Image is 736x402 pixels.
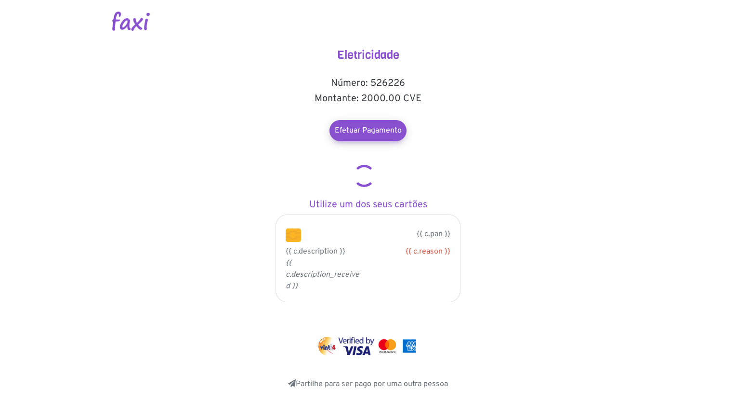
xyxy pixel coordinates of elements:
[375,246,450,257] div: {{ c.reason }}
[317,337,337,355] img: vinti4
[338,337,374,355] img: visa
[400,337,419,355] img: mastercard
[288,379,448,389] a: Partilhe para ser pago por uma outra pessoa
[329,120,407,141] a: Efetuar Pagamento
[376,337,398,355] img: mastercard
[286,247,345,256] span: {{ c.description }}
[272,78,464,89] h5: Número: 526226
[286,258,359,291] i: {{ c.description_received }}
[272,48,464,62] h4: Eletricidade
[272,199,464,211] h5: Utilize um dos seus cartões
[272,93,464,105] h5: Montante: 2000.00 CVE
[315,228,450,240] p: {{ c.pan }}
[286,228,301,242] img: chip.png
